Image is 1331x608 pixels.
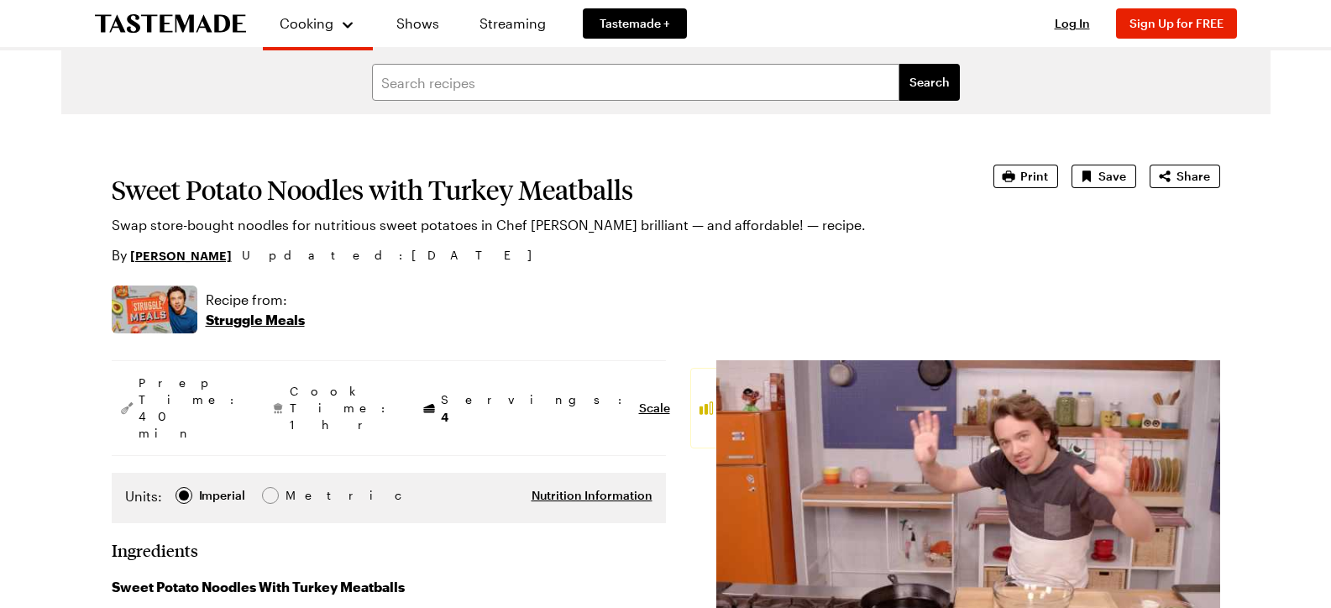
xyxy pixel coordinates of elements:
[1150,165,1220,188] button: Share
[290,383,394,433] span: Cook Time: 1 hr
[206,290,305,310] p: Recipe from:
[242,246,548,265] span: Updated : [DATE]
[112,245,232,265] p: By
[286,486,321,505] div: Metric
[1055,16,1090,30] span: Log In
[280,15,333,31] span: Cooking
[199,486,245,505] div: Imperial
[441,408,448,424] span: 4
[112,175,946,205] h1: Sweet Potato Noodles with Turkey Meatballs
[532,487,652,504] button: Nutrition Information
[1129,16,1224,30] span: Sign Up for FREE
[1039,15,1106,32] button: Log In
[125,486,162,506] label: Units:
[199,486,247,505] span: Imperial
[1020,168,1048,185] span: Print
[112,286,197,333] img: Show where recipe is used
[1098,168,1126,185] span: Save
[583,8,687,39] a: Tastemade +
[600,15,670,32] span: Tastemade +
[639,400,670,417] button: Scale
[95,14,246,34] a: To Tastemade Home Page
[139,375,243,442] span: Prep Time: 40 min
[112,577,666,597] h3: Sweet Potato Noodles With Turkey Meatballs
[125,486,321,510] div: Imperial Metric
[1176,168,1210,185] span: Share
[899,64,960,101] button: filters
[112,540,198,560] h2: Ingredients
[280,7,356,40] button: Cooking
[372,64,899,101] input: Search recipes
[1072,165,1136,188] button: Save recipe
[112,215,946,235] p: Swap store-bought noodles for nutritious sweet potatoes in Chef [PERSON_NAME] brilliant — and aff...
[206,310,305,330] p: Struggle Meals
[130,246,232,265] a: [PERSON_NAME]
[1116,8,1237,39] button: Sign Up for FREE
[909,74,950,91] span: Search
[286,486,322,505] span: Metric
[206,290,305,330] a: Recipe from:Struggle Meals
[993,165,1058,188] button: Print
[441,391,631,426] span: Servings:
